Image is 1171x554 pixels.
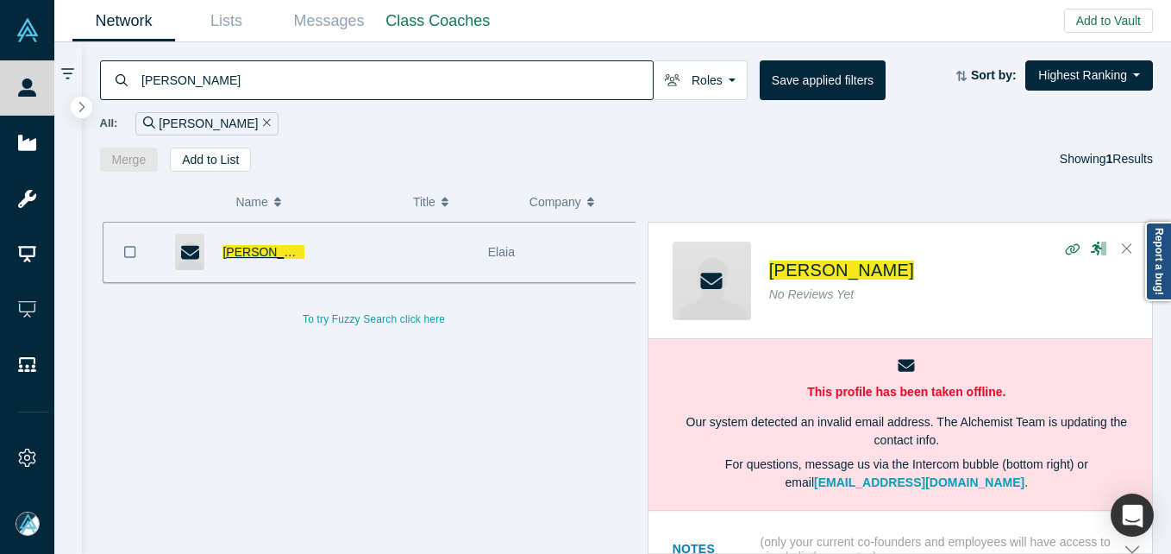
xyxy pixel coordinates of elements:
[529,184,628,220] button: Company
[1060,148,1153,172] div: Showing
[769,261,914,280] a: [PERSON_NAME]
[140,60,653,100] input: Search by name, title, company, summary, expertise, investment criteria or topics of focus
[971,68,1017,82] strong: Sort by:
[103,223,157,282] button: Bookmark
[235,184,395,220] button: Name
[380,1,496,41] a: Class Coaches
[16,18,40,42] img: Alchemist Vault Logo
[278,1,380,41] a: Messages
[488,245,515,259] span: Elaia
[760,60,886,100] button: Save applied filters
[673,383,1141,401] p: This profile has been taken offline.
[814,475,1024,489] a: [EMAIL_ADDRESS][DOMAIN_NAME]
[170,148,251,172] button: Add to List
[100,115,118,132] span: All:
[673,456,1141,492] p: For questions, message us via the Intercom bubble (bottom right) or email .
[235,184,267,220] span: Name
[16,512,40,536] img: Mia Scott's Account
[72,1,175,41] a: Network
[1106,152,1153,166] span: Results
[1114,236,1140,263] button: Close
[100,148,159,172] button: Merge
[135,112,279,135] div: [PERSON_NAME]
[1106,152,1113,166] strong: 1
[653,60,748,100] button: Roles
[529,184,581,220] span: Company
[258,114,271,134] button: Remove Filter
[1145,222,1171,301] a: Report a bug!
[1025,60,1153,91] button: Highest Ranking
[175,1,278,41] a: Lists
[769,287,855,301] span: No Reviews Yet
[673,413,1141,450] p: Our system detected an invalid email address. The Alchemist Team is updating the contact info.
[1064,9,1153,33] button: Add to Vault
[413,184,435,220] span: Title
[291,308,457,331] button: To try Fuzzy Search click here
[413,184,511,220] button: Title
[222,245,322,259] a: [PERSON_NAME]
